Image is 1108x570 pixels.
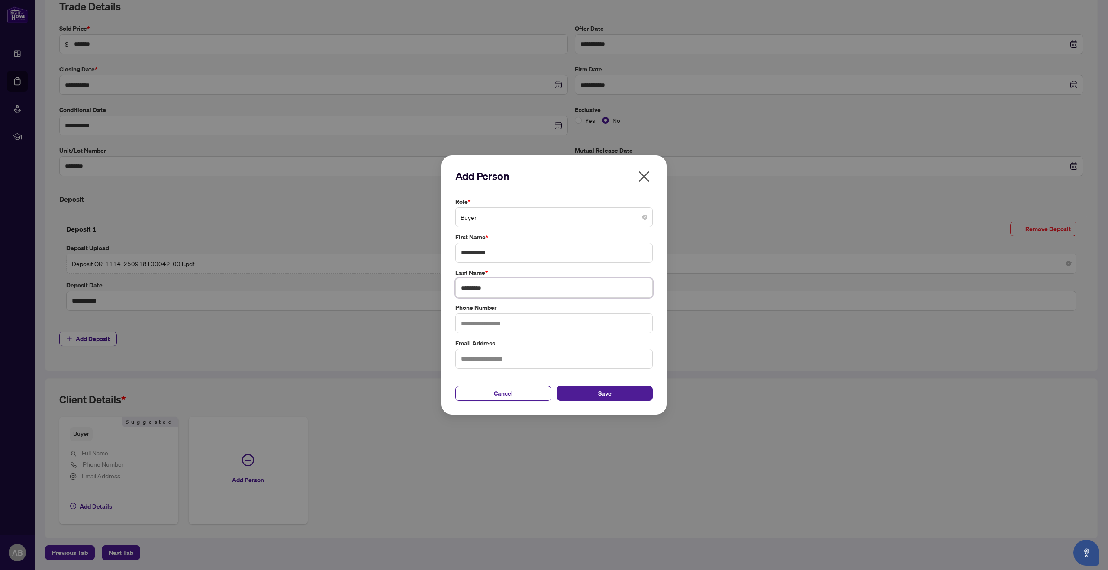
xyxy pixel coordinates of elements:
[455,197,653,206] label: Role
[598,386,612,400] span: Save
[455,169,653,183] h2: Add Person
[494,386,513,400] span: Cancel
[642,215,647,220] span: close-circle
[455,338,653,348] label: Email Address
[455,232,653,242] label: First Name
[557,386,653,401] button: Save
[455,303,653,312] label: Phone Number
[455,386,551,401] button: Cancel
[461,209,647,225] span: Buyer
[637,170,651,184] span: close
[455,268,653,277] label: Last Name
[1073,540,1099,566] button: Open asap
